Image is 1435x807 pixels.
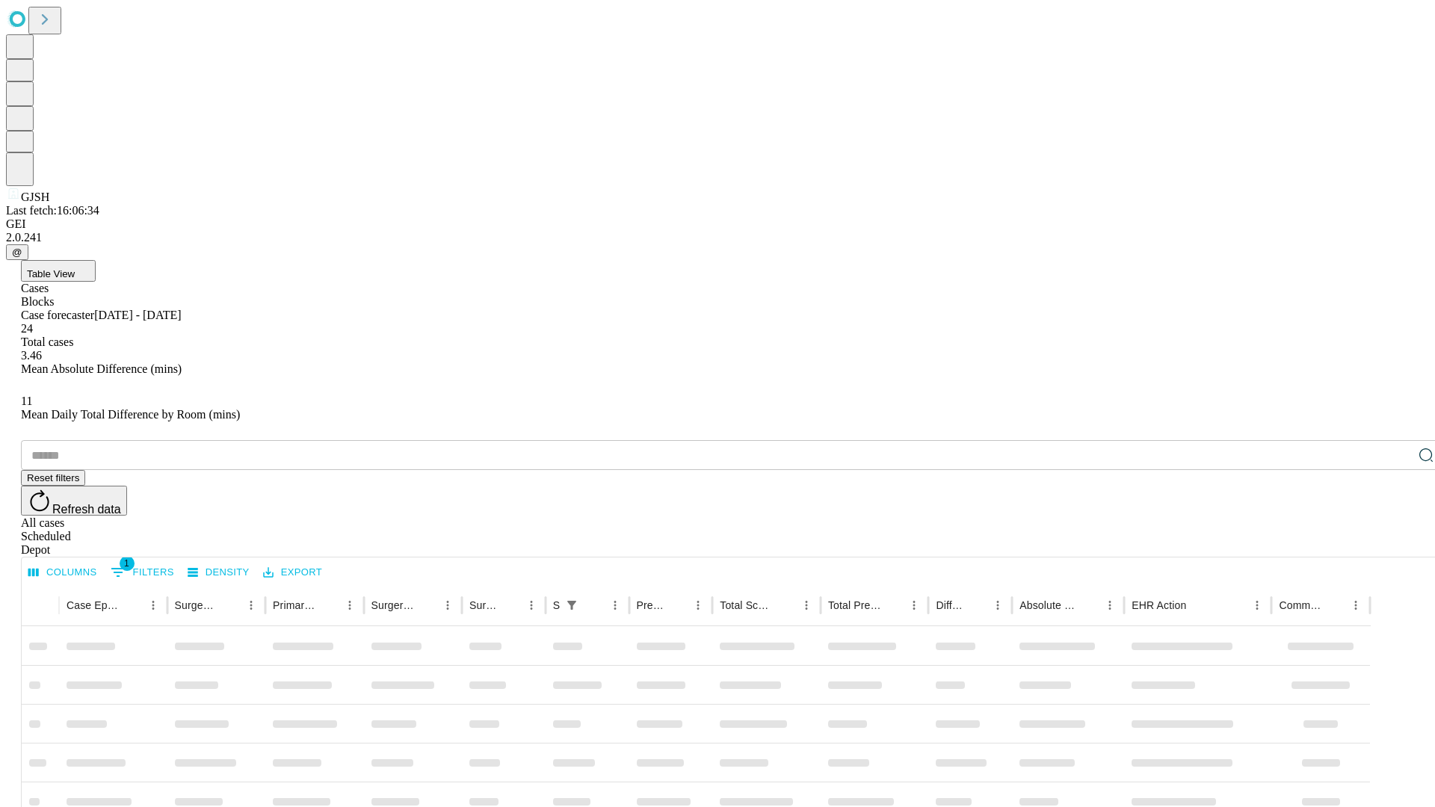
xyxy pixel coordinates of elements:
button: Show filters [107,560,178,584]
span: Mean Absolute Difference (mins) [21,362,182,375]
div: Scheduled In Room Duration [553,599,560,611]
button: Reset filters [21,470,85,486]
button: Sort [122,595,143,616]
button: Menu [1247,595,1268,616]
button: Refresh data [21,486,127,516]
button: @ [6,244,28,260]
button: Select columns [25,561,101,584]
span: 3.46 [21,349,42,362]
div: Surgery Name [371,599,415,611]
button: Density [184,561,253,584]
span: @ [12,247,22,258]
button: Menu [904,595,925,616]
button: Sort [318,595,339,616]
div: Comments [1279,599,1322,611]
span: Refresh data [52,503,121,516]
button: Sort [500,595,521,616]
div: Primary Service [273,599,316,611]
div: Total Scheduled Duration [720,599,774,611]
div: Case Epic Id [67,599,120,611]
button: Sort [416,595,437,616]
div: EHR Action [1132,599,1186,611]
span: 24 [21,322,33,335]
div: Surgery Date [469,599,499,611]
button: Menu [688,595,709,616]
div: Difference [936,599,965,611]
button: Menu [605,595,626,616]
span: Mean Daily Total Difference by Room (mins) [21,408,240,421]
button: Export [259,561,326,584]
div: Total Predicted Duration [828,599,882,611]
button: Sort [1188,595,1209,616]
span: GJSH [21,191,49,203]
button: Sort [1078,595,1099,616]
button: Menu [143,595,164,616]
span: Case forecaster [21,309,94,321]
span: Table View [27,268,75,279]
span: Total cases [21,336,73,348]
button: Sort [966,595,987,616]
div: GEI [6,217,1429,231]
button: Menu [1099,595,1120,616]
div: Surgeon Name [175,599,218,611]
span: Last fetch: 16:06:34 [6,204,99,217]
button: Menu [987,595,1008,616]
button: Menu [796,595,817,616]
button: Sort [220,595,241,616]
button: Sort [667,595,688,616]
span: 11 [21,395,32,407]
div: 2.0.241 [6,231,1429,244]
button: Menu [339,595,360,616]
button: Menu [437,595,458,616]
button: Show filters [561,595,582,616]
div: Absolute Difference [1019,599,1077,611]
span: [DATE] - [DATE] [94,309,181,321]
button: Menu [521,595,542,616]
button: Sort [883,595,904,616]
span: Reset filters [27,472,79,483]
button: Table View [21,260,96,282]
button: Sort [584,595,605,616]
button: Menu [1345,595,1366,616]
button: Sort [1324,595,1345,616]
button: Sort [775,595,796,616]
span: 1 [120,556,135,571]
div: 1 active filter [561,595,582,616]
div: Predicted In Room Duration [637,599,666,611]
button: Menu [241,595,262,616]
